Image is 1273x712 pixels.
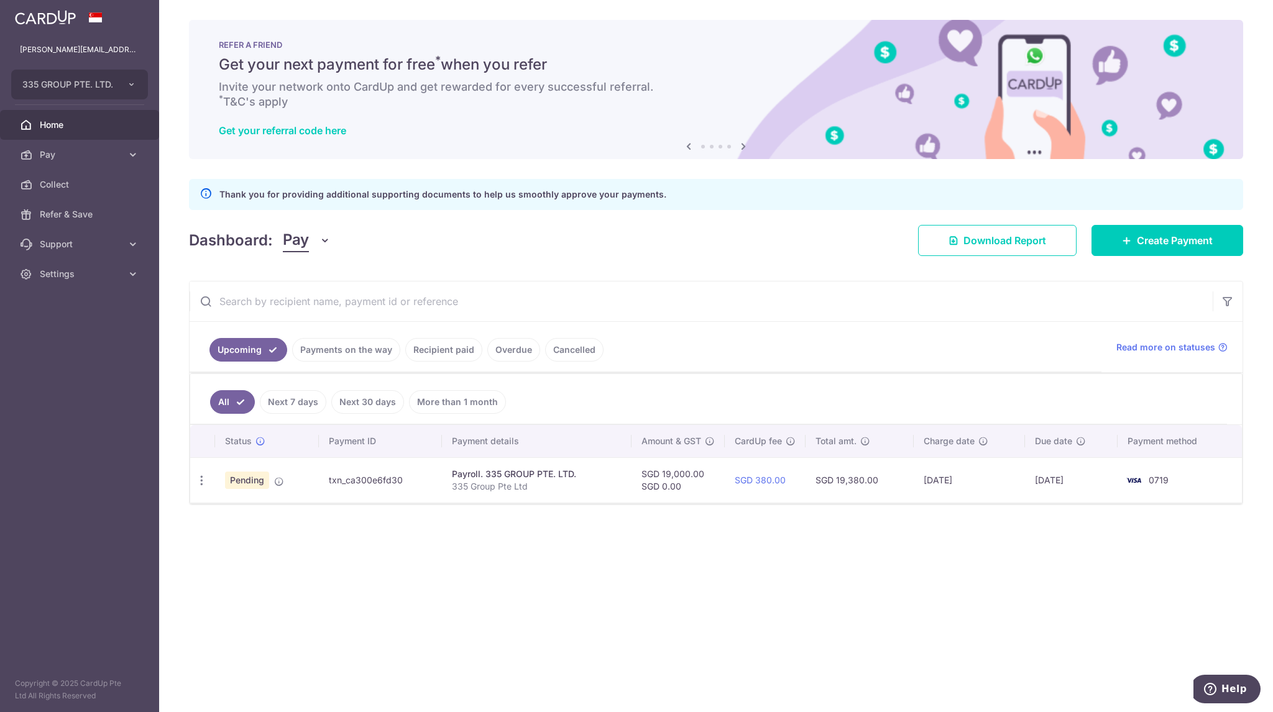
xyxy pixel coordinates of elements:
[1091,225,1243,256] a: Create Payment
[735,435,782,447] span: CardUp fee
[1116,341,1228,354] a: Read more on statuses
[1035,435,1072,447] span: Due date
[210,390,255,414] a: All
[283,229,331,252] button: Pay
[292,338,400,362] a: Payments on the way
[319,457,442,503] td: txn_ca300e6fd30
[219,124,346,137] a: Get your referral code here
[545,338,604,362] a: Cancelled
[1118,425,1242,457] th: Payment method
[641,435,701,447] span: Amount & GST
[487,338,540,362] a: Overdue
[1121,473,1146,488] img: Bank Card
[219,40,1213,50] p: REFER A FRIEND
[22,78,114,91] span: 335 GROUP PTE. LTD.
[452,480,622,493] p: 335 Group Pte Ltd
[40,208,122,221] span: Refer & Save
[189,20,1243,159] img: RAF banner
[189,229,273,252] h4: Dashboard:
[1149,475,1169,485] span: 0719
[405,338,482,362] a: Recipient paid
[40,268,122,280] span: Settings
[11,70,148,99] button: 335 GROUP PTE. LTD.
[40,178,122,191] span: Collect
[40,119,122,131] span: Home
[735,475,786,485] a: SGD 380.00
[190,281,1213,321] input: Search by recipient name, payment id or reference
[260,390,326,414] a: Next 7 days
[225,472,269,489] span: Pending
[20,43,139,56] p: [PERSON_NAME][EMAIL_ADDRESS][DOMAIN_NAME]
[40,238,122,250] span: Support
[219,55,1213,75] h5: Get your next payment for free when you refer
[409,390,506,414] a: More than 1 month
[283,229,309,252] span: Pay
[918,225,1077,256] a: Download Report
[452,468,622,480] div: Payroll. 335 GROUP PTE. LTD.
[816,435,857,447] span: Total amt.
[1137,233,1213,248] span: Create Payment
[924,435,975,447] span: Charge date
[319,425,442,457] th: Payment ID
[806,457,914,503] td: SGD 19,380.00
[225,435,252,447] span: Status
[963,233,1046,248] span: Download Report
[1193,675,1261,706] iframe: Opens a widget where you can find more information
[219,187,666,202] p: Thank you for providing additional supporting documents to help us smoothly approve your payments.
[219,80,1213,109] h6: Invite your network onto CardUp and get rewarded for every successful referral. T&C's apply
[209,338,287,362] a: Upcoming
[15,10,76,25] img: CardUp
[914,457,1025,503] td: [DATE]
[632,457,725,503] td: SGD 19,000.00 SGD 0.00
[331,390,404,414] a: Next 30 days
[1025,457,1118,503] td: [DATE]
[1116,341,1215,354] span: Read more on statuses
[442,425,632,457] th: Payment details
[40,148,122,161] span: Pay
